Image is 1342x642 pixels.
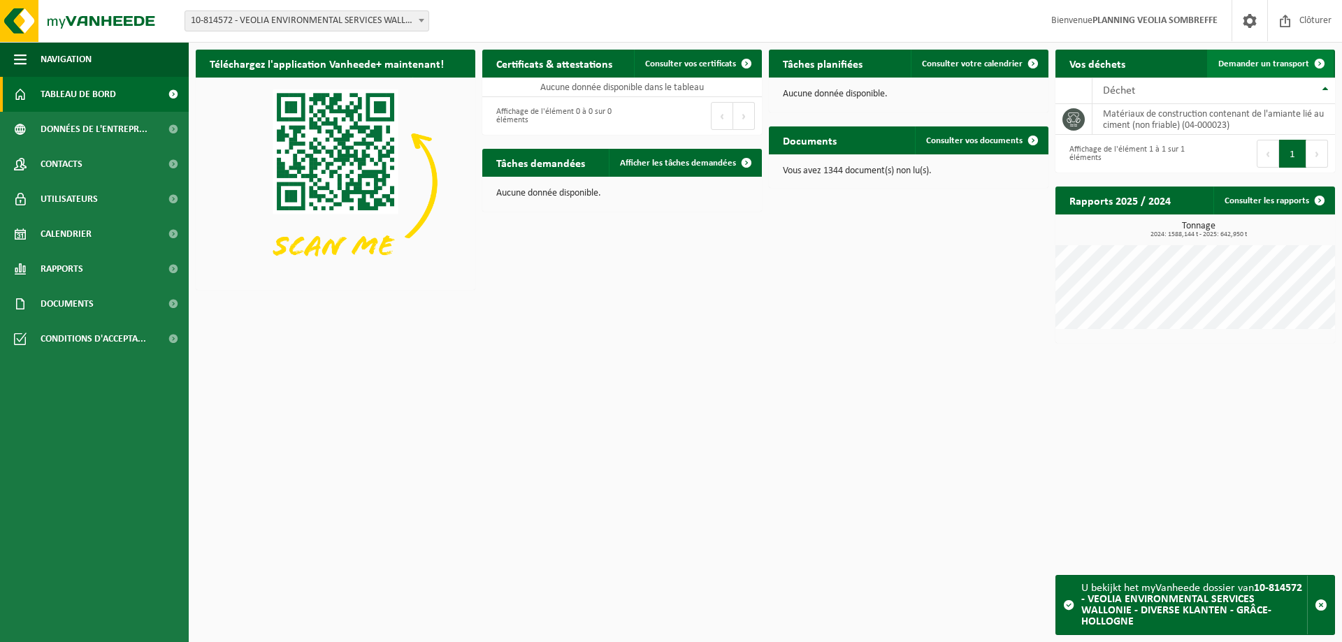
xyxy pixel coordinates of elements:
[1092,104,1335,135] td: matériaux de construction contenant de l'amiante lié au ciment (non friable) (04-000023)
[645,59,736,68] span: Consulter vos certificats
[733,102,755,130] button: Next
[783,166,1034,176] p: Vous avez 1344 document(s) non lu(s).
[1213,187,1334,214] a: Consulter les rapports
[620,159,736,168] span: Afficher les tâches demandées
[915,126,1047,154] a: Consulter vos documents
[609,149,760,177] a: Afficher les tâches demandées
[1081,583,1302,627] strong: 10-814572 - VEOLIA ENVIRONMENTAL SERVICES WALLONIE - DIVERSE KLANTEN - GRÂCE-HOLLOGNE
[496,189,748,198] p: Aucune donnée disponible.
[1103,85,1135,96] span: Déchet
[769,50,876,77] h2: Tâches planifiées
[196,78,475,287] img: Download de VHEPlus App
[185,11,428,31] span: 10-814572 - VEOLIA ENVIRONMENTAL SERVICES WALLONIE - DIVERSE KLANTEN - GRÂCE-HOLLOGNE
[489,101,615,131] div: Affichage de l'élément 0 à 0 sur 0 éléments
[922,59,1023,68] span: Consulter votre calendrier
[482,78,762,97] td: Aucune donnée disponible dans le tableau
[1081,576,1307,634] div: U bekijkt het myVanheede dossier van
[1257,140,1279,168] button: Previous
[482,50,626,77] h2: Certificats & attestations
[1207,50,1334,78] a: Demander un transport
[41,42,92,77] span: Navigation
[41,321,146,356] span: Conditions d'accepta...
[1062,231,1335,238] span: 2024: 1588,144 t - 2025: 642,950 t
[1062,138,1188,169] div: Affichage de l'élément 1 à 1 sur 1 éléments
[769,126,851,154] h2: Documents
[1055,50,1139,77] h2: Vos déchets
[41,286,94,321] span: Documents
[482,149,599,176] h2: Tâches demandées
[41,77,116,112] span: Tableau de bord
[634,50,760,78] a: Consulter vos certificats
[1218,59,1309,68] span: Demander un transport
[1055,187,1185,214] h2: Rapports 2025 / 2024
[783,89,1034,99] p: Aucune donnée disponible.
[41,217,92,251] span: Calendrier
[196,50,458,77] h2: Téléchargez l'application Vanheede+ maintenant!
[911,50,1047,78] a: Consulter votre calendrier
[1062,221,1335,238] h3: Tonnage
[1092,15,1218,26] strong: PLANNING VEOLIA SOMBREFFE
[41,251,83,286] span: Rapports
[926,136,1023,145] span: Consulter vos documents
[711,102,733,130] button: Previous
[41,182,98,217] span: Utilisateurs
[1279,140,1306,168] button: 1
[1306,140,1328,168] button: Next
[41,147,82,182] span: Contacts
[41,112,147,147] span: Données de l'entrepr...
[185,10,429,31] span: 10-814572 - VEOLIA ENVIRONMENTAL SERVICES WALLONIE - DIVERSE KLANTEN - GRÂCE-HOLLOGNE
